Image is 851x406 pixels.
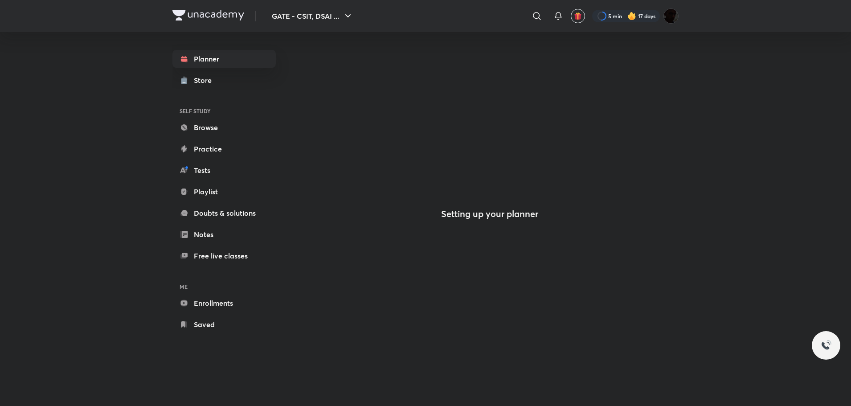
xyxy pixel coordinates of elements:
[172,247,276,265] a: Free live classes
[172,161,276,179] a: Tests
[441,209,538,219] h4: Setting up your planner
[172,10,244,23] a: Company Logo
[172,140,276,158] a: Practice
[172,316,276,333] a: Saved
[172,50,276,68] a: Planner
[266,7,359,25] button: GATE - CSIT, DSAI ...
[194,75,217,86] div: Store
[172,71,276,89] a: Store
[172,183,276,201] a: Playlist
[574,12,582,20] img: avatar
[172,10,244,21] img: Company Logo
[172,204,276,222] a: Doubts & solutions
[571,9,585,23] button: avatar
[172,279,276,294] h6: ME
[172,103,276,119] h6: SELF STUDY
[663,8,679,24] img: PN Pandey
[172,294,276,312] a: Enrollments
[172,226,276,243] a: Notes
[172,119,276,136] a: Browse
[627,12,636,21] img: streak
[821,340,831,351] img: ttu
